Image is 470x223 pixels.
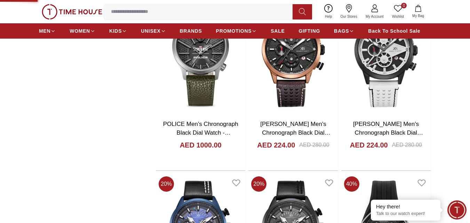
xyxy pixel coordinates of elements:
h4: AED 224.00 [350,140,388,150]
span: 0 [401,3,407,8]
div: Hey there! [376,203,435,210]
a: Our Stores [336,3,361,21]
span: WOMEN [70,27,90,34]
a: 0Wishlist [388,3,408,21]
span: 40 % [344,176,359,192]
button: My Bag [408,3,428,20]
a: Back To School Sale [368,25,420,37]
a: PROMOTIONS [216,25,257,37]
a: POLICE Men's Chronograph Black Dial Watch - PEWGA0074502-SET [163,121,238,145]
span: 20 % [159,176,174,192]
div: AED 280.00 [392,141,422,149]
span: My Account [363,14,387,19]
span: PROMOTIONS [216,27,252,34]
a: UNISEX [141,25,166,37]
a: SALE [271,25,285,37]
span: Back To School Sale [368,27,420,34]
span: Help [322,14,335,19]
div: AED 280.00 [299,141,329,149]
a: Help [321,3,336,21]
span: My Bag [409,13,427,18]
a: [PERSON_NAME] Men's Chronograph Black Dial Watch - K25108-BLWB [353,121,423,145]
span: SALE [271,27,285,34]
span: KIDS [109,27,122,34]
a: BAGS [334,25,354,37]
a: [PERSON_NAME] Men's Chronograph Black Dial Watch - K25108-DLDB [260,121,330,145]
a: WOMEN [70,25,95,37]
span: 20 % [251,176,266,192]
a: BRANDS [180,25,202,37]
div: Chat Widget [447,200,467,220]
h4: AED 224.00 [257,140,295,150]
a: MEN [39,25,56,37]
h4: AED 1000.00 [180,140,222,150]
span: BRANDS [180,27,202,34]
a: KIDS [109,25,127,37]
a: GIFTING [298,25,320,37]
span: Our Stores [338,14,360,19]
p: Talk to our watch expert! [376,211,435,217]
span: BAGS [334,27,349,34]
span: GIFTING [298,27,320,34]
img: ... [42,4,102,19]
span: MEN [39,27,50,34]
span: Wishlist [389,14,407,19]
span: UNISEX [141,27,160,34]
